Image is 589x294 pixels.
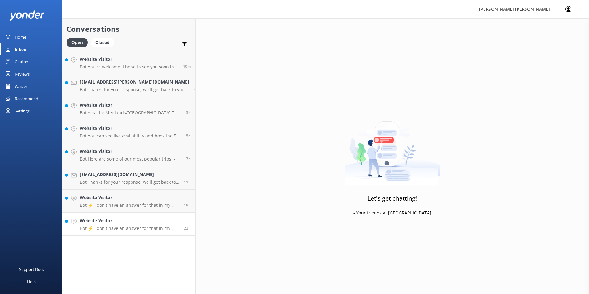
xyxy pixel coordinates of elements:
[186,133,191,138] span: Sep 09 2025 06:37am (UTC +12:00) Pacific/Auckland
[80,148,181,155] h4: Website Visitor
[80,56,178,63] h4: Website Visitor
[368,194,417,203] h3: Let's get chatting!
[184,202,191,208] span: Sep 08 2025 06:34pm (UTC +12:00) Pacific/Auckland
[62,213,195,236] a: Website VisitorBot:⚡ I don't have an answer for that in my knowledge base. Please try and rephras...
[80,64,178,70] p: Bot: You're welcome. I hope to see you soon in our favourite part of the world!
[183,64,191,69] span: Sep 09 2025 12:25pm (UTC +12:00) Pacific/Auckland
[67,39,91,46] a: Open
[62,51,195,74] a: Website VisitorBot:You're welcome. I hope to see you soon in our favourite part of the world!10m
[62,166,195,190] a: [EMAIL_ADDRESS][DOMAIN_NAME]Bot:Thanks for your response, we'll get back to you as soon as we can...
[80,202,179,208] p: Bot: ⚡ I don't have an answer for that in my knowledge base. Please try and rephrase your questio...
[15,55,30,68] div: Chatbot
[186,156,191,161] span: Sep 09 2025 05:12am (UTC +12:00) Pacific/Auckland
[15,105,30,117] div: Settings
[91,39,117,46] a: Closed
[345,108,440,186] img: artwork of a man stealing a conversation from at giant smartphone
[80,102,181,108] h4: Website Visitor
[67,38,88,47] div: Open
[186,110,191,115] span: Sep 09 2025 07:15am (UTC +12:00) Pacific/Auckland
[80,217,179,224] h4: Website Visitor
[15,43,26,55] div: Inbox
[80,156,181,162] p: Bot: Here are some of our most popular trips: - Our most popular multiday trip is the 3-Day Kayak...
[80,171,179,178] h4: [EMAIL_ADDRESS][DOMAIN_NAME]
[353,210,431,216] p: - Your friends at [GEOGRAPHIC_DATA]
[80,226,179,231] p: Bot: ⚡ I don't have an answer for that in my knowledge base. Please try and rephrase your questio...
[15,92,38,105] div: Recommend
[184,226,191,231] span: Sep 08 2025 02:26pm (UTC +12:00) Pacific/Auckland
[194,87,198,92] span: Sep 09 2025 08:21am (UTC +12:00) Pacific/Auckland
[80,179,179,185] p: Bot: Thanks for your response, we'll get back to you as soon as we can during opening hours.
[67,23,191,35] h2: Conversations
[62,97,195,120] a: Website VisitorBot:Yes, the Medlands/[GEOGRAPHIC_DATA] Trip #2 operates all year and you can choo...
[62,120,195,143] a: Website VisitorBot:You can see live availability and book the 5 Day Guided Walk online at [URL][D...
[91,38,114,47] div: Closed
[80,110,181,116] p: Bot: Yes, the Medlands/[GEOGRAPHIC_DATA] Trip #2 operates all year and you can choose to depart o...
[15,68,30,80] div: Reviews
[27,276,36,288] div: Help
[80,87,189,92] p: Bot: Thanks for your response, we'll get back to you as soon as we can during opening hours.
[9,10,45,21] img: yonder-white-logo.png
[184,179,191,185] span: Sep 09 2025 12:43am (UTC +12:00) Pacific/Auckland
[80,133,181,139] p: Bot: You can see live availability and book the 5 Day Guided Walk online at [URL][DOMAIN_NAME].
[15,31,26,43] div: Home
[62,74,195,97] a: [EMAIL_ADDRESS][PERSON_NAME][DOMAIN_NAME]Bot:Thanks for your response, we'll get back to you as s...
[62,190,195,213] a: Website VisitorBot:⚡ I don't have an answer for that in my knowledge base. Please try and rephras...
[80,125,181,132] h4: Website Visitor
[80,79,189,85] h4: [EMAIL_ADDRESS][PERSON_NAME][DOMAIN_NAME]
[19,263,44,276] div: Support Docs
[62,143,195,166] a: Website VisitorBot:Here are some of our most popular trips: - Our most popular multiday trip is t...
[80,194,179,201] h4: Website Visitor
[15,80,27,92] div: Waiver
